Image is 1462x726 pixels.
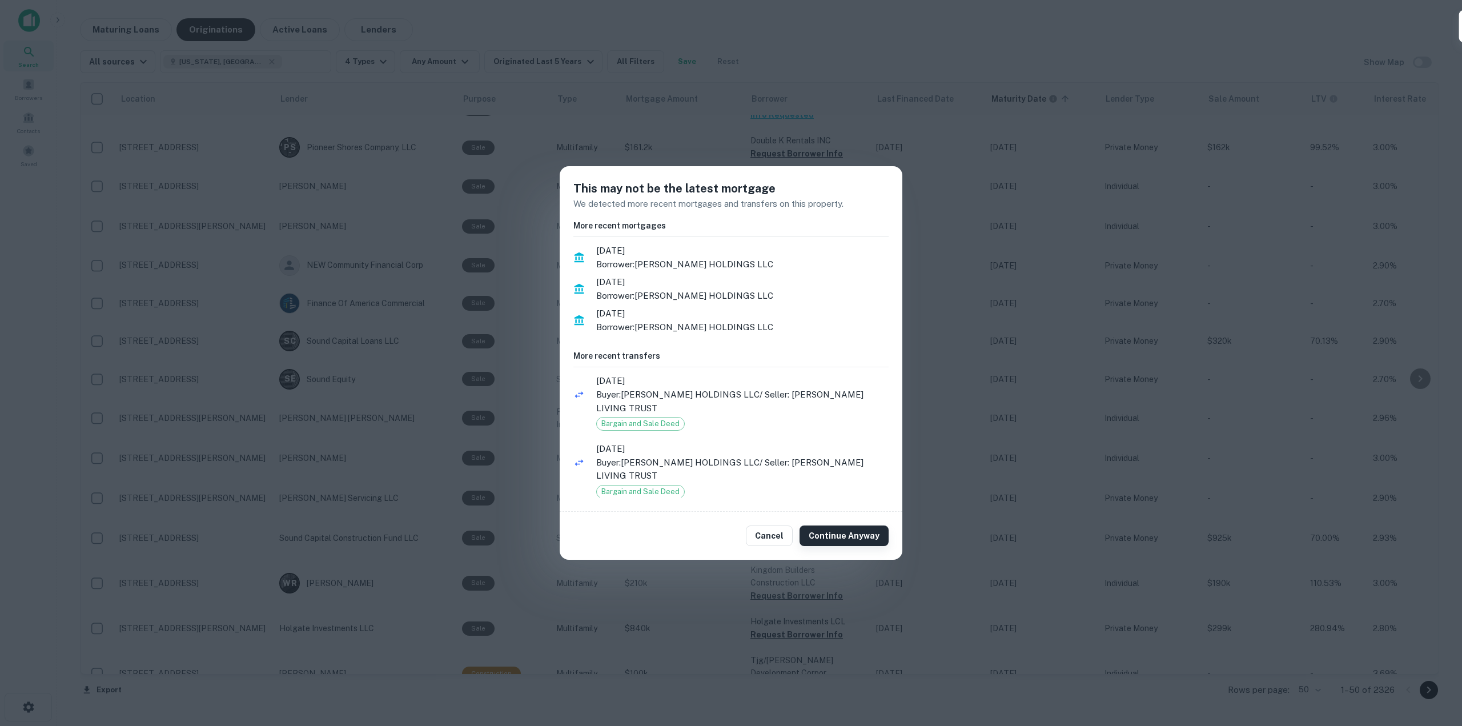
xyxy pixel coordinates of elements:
[597,418,684,430] span: Bargain and Sale Deed
[596,289,889,303] p: Borrower: [PERSON_NAME] HOLDINGS LLC
[573,197,889,211] p: We detected more recent mortgages and transfers on this property.
[596,485,685,499] div: Bargain and Sale Deed
[596,275,889,289] span: [DATE]
[746,526,793,546] button: Cancel
[597,486,684,498] span: Bargain and Sale Deed
[596,442,889,456] span: [DATE]
[573,219,889,232] h6: More recent mortgages
[800,526,889,546] button: Continue Anyway
[596,456,889,483] p: Buyer: [PERSON_NAME] HOLDINGS LLC / Seller: [PERSON_NAME] LIVING TRUST
[573,350,889,362] h6: More recent transfers
[596,374,889,388] span: [DATE]
[596,388,889,415] p: Buyer: [PERSON_NAME] HOLDINGS LLC / Seller: [PERSON_NAME] LIVING TRUST
[596,244,889,258] span: [DATE]
[573,180,889,197] h5: This may not be the latest mortgage
[596,307,889,320] span: [DATE]
[1405,635,1462,689] iframe: Chat Widget
[596,417,685,431] div: Bargain and Sale Deed
[596,258,889,271] p: Borrower: [PERSON_NAME] HOLDINGS LLC
[596,320,889,334] p: Borrower: [PERSON_NAME] HOLDINGS LLC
